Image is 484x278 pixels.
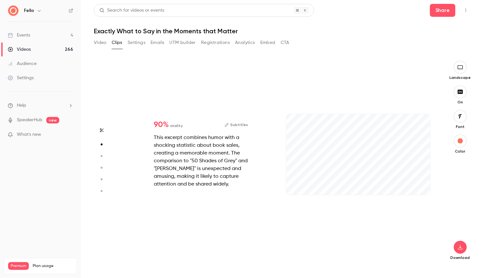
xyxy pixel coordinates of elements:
[450,75,471,80] p: Landscape
[201,37,230,48] button: Registrations
[450,255,471,260] p: Download
[154,121,169,129] span: 90 %
[260,37,276,48] button: Embed
[8,5,18,16] img: Fello
[8,46,31,53] div: Videos
[94,27,471,35] h1: Exactly What to Say in the Moments that Matter
[8,262,29,270] span: Premium
[17,131,41,138] span: What's new
[112,37,122,48] button: Clips
[170,37,196,48] button: UTM builder
[8,102,73,109] li: help-dropdown-opener
[33,263,73,269] span: Plan usage
[17,102,26,109] span: Help
[99,7,164,14] div: Search for videos or events
[8,75,34,81] div: Settings
[461,5,471,16] button: Top Bar Actions
[154,134,248,188] div: This excerpt combines humor with a shocking statistic about book sales, creating a memorable mome...
[8,60,37,67] div: Audience
[151,37,164,48] button: Emails
[94,37,107,48] button: Video
[24,7,34,14] h6: Fello
[281,37,289,48] button: CTA
[235,37,255,48] button: Analytics
[450,124,471,129] p: Font
[46,117,59,123] span: new
[450,149,471,154] p: Color
[17,117,42,123] a: SpeakerHub
[430,4,456,17] button: Share
[450,100,471,105] p: On
[225,121,248,129] button: Subtitles
[128,37,145,48] button: Settings
[170,123,183,129] span: virality
[8,32,30,38] div: Events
